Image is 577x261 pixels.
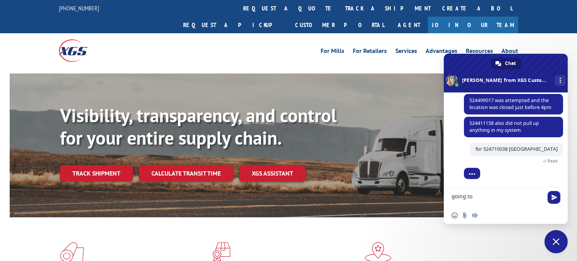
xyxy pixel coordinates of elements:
[548,158,558,164] span: Read
[469,120,539,133] span: 524411158 also did not pull up anything in my system.
[544,230,568,253] a: Close chat
[452,212,458,218] span: Insert an emoji
[469,97,551,111] span: 524499017 was attempted and the location was closed just before 4pm
[505,58,516,69] span: Chat
[491,58,521,69] a: Chat
[353,48,387,56] a: For Retailers
[60,103,337,150] b: Visibility, transparency, and control for your entire supply chain.
[60,165,133,181] a: Track shipment
[395,48,417,56] a: Services
[476,146,558,152] span: for 524710038 [GEOGRAPHIC_DATA]
[428,17,518,33] a: Join Our Team
[426,48,457,56] a: Advantages
[239,165,306,182] a: XGS ASSISTANT
[501,48,518,56] a: About
[390,17,428,33] a: Agent
[139,165,233,182] a: Calculate transit time
[462,212,468,218] span: Send a file
[289,17,390,33] a: Customer Portal
[321,48,344,56] a: For Mills
[466,48,493,56] a: Resources
[452,188,544,207] textarea: Compose your message...
[548,191,560,204] span: Send
[472,212,478,218] span: Audio message
[59,4,99,12] a: [PHONE_NUMBER]
[177,17,289,33] a: Request a pickup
